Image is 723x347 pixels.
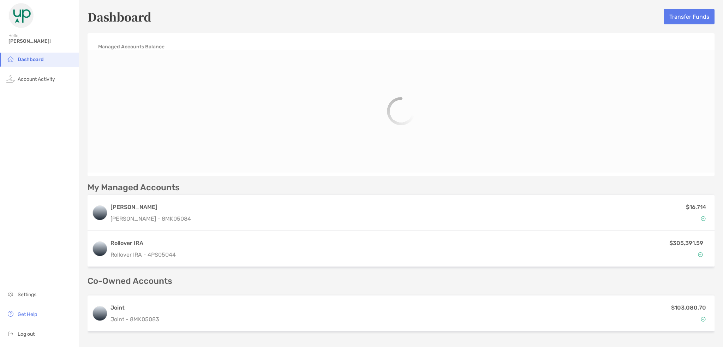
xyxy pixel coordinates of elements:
[93,306,107,321] img: logo account
[701,216,706,221] img: Account Status icon
[18,292,36,298] span: Settings
[110,239,570,247] h3: Rollover IRA
[18,76,55,82] span: Account Activity
[701,317,706,322] img: Account Status icon
[671,303,706,312] p: $103,080.70
[88,183,180,192] p: My Managed Accounts
[88,277,715,286] p: Co-Owned Accounts
[6,329,15,338] img: logout icon
[110,214,191,223] p: [PERSON_NAME] - 8MK05084
[93,206,107,220] img: logo account
[686,203,706,211] p: $16,714
[88,8,151,25] h5: Dashboard
[18,331,35,337] span: Log out
[93,242,107,256] img: logo account
[18,56,44,62] span: Dashboard
[6,74,15,83] img: activity icon
[8,38,74,44] span: [PERSON_NAME]!
[110,304,159,312] h3: Joint
[98,44,165,50] h4: Managed Accounts Balance
[110,203,191,211] h3: [PERSON_NAME]
[6,310,15,318] img: get-help icon
[669,239,703,247] p: $305,391.59
[6,55,15,63] img: household icon
[18,311,37,317] span: Get Help
[8,3,34,28] img: Zoe Logo
[664,9,715,24] button: Transfer Funds
[698,252,703,257] img: Account Status icon
[110,315,159,324] p: Joint - 8MK05083
[110,250,570,259] p: Rollover IRA - 4PS05044
[6,290,15,298] img: settings icon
